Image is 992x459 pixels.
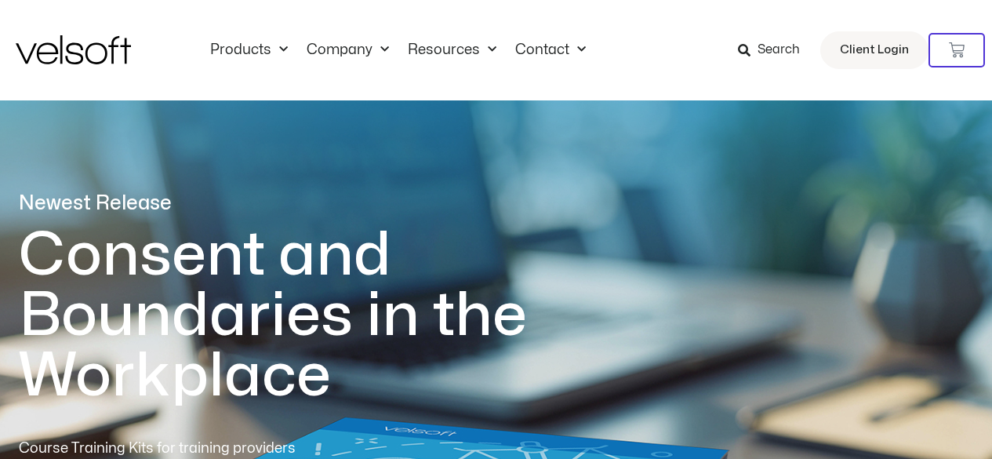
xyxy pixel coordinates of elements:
[506,42,595,59] a: ContactMenu Toggle
[201,42,297,59] a: ProductsMenu Toggle
[398,42,506,59] a: ResourcesMenu Toggle
[297,42,398,59] a: CompanyMenu Toggle
[201,42,595,59] nav: Menu
[19,190,591,217] p: Newest Release
[19,225,591,406] h1: Consent and Boundaries in the Workplace
[16,35,131,64] img: Velsoft Training Materials
[738,37,811,64] a: Search
[820,31,928,69] a: Client Login
[840,40,909,60] span: Client Login
[758,40,800,60] span: Search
